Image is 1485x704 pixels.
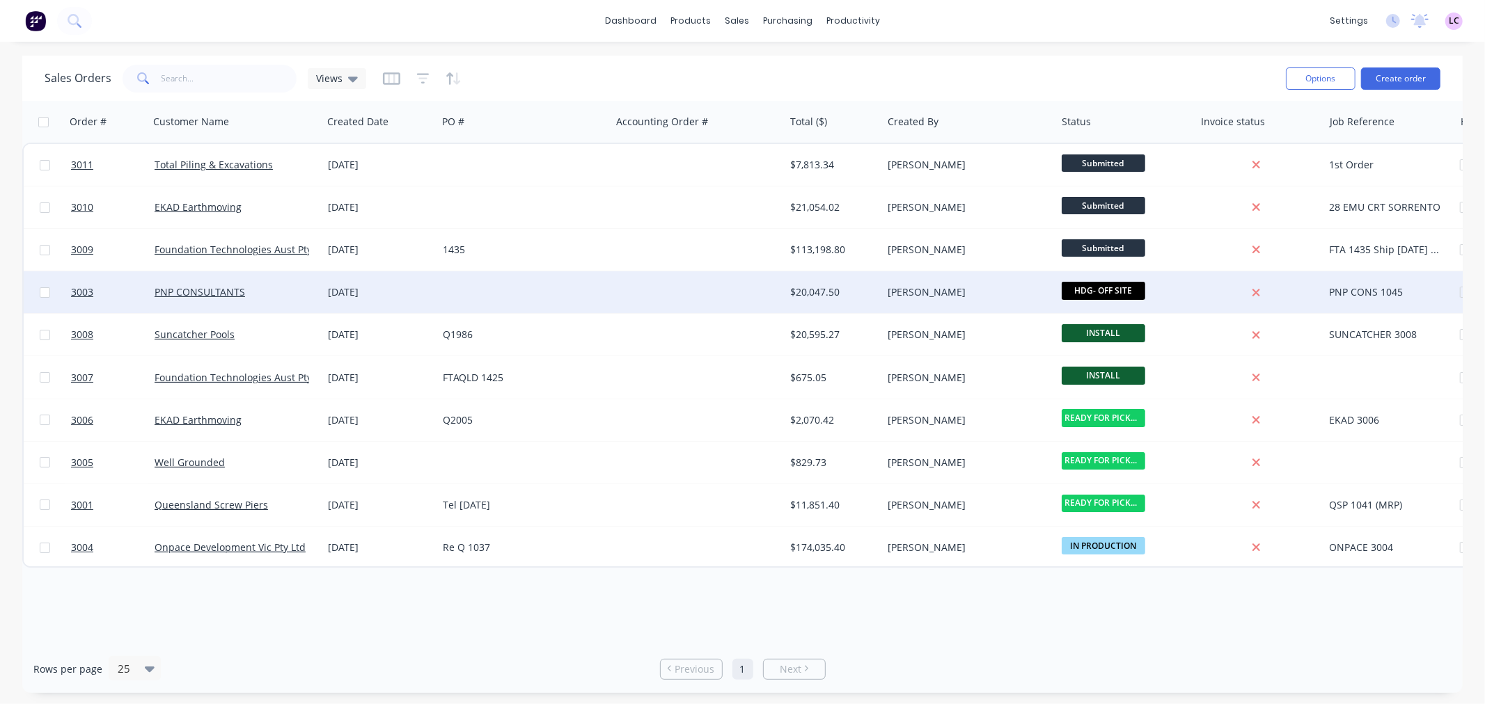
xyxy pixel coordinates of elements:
span: IN PRODUCTION [1062,537,1145,554]
span: 3010 [71,200,93,214]
div: [DATE] [328,371,432,385]
span: Previous [675,662,714,676]
div: [PERSON_NAME] [888,200,1042,214]
div: $113,198.80 [790,243,872,257]
div: SUNCATCHER 3008 [1329,328,1443,342]
a: 3008 [71,314,155,355]
div: Job Reference [1330,115,1394,129]
div: [PERSON_NAME] [888,243,1042,257]
span: 3004 [71,541,93,554]
div: [DATE] [328,200,432,214]
div: EKAD 3006 [1329,413,1443,427]
div: [DATE] [328,285,432,299]
a: 3004 [71,527,155,568]
div: [PERSON_NAME] [888,498,1042,512]
span: READY FOR PICKU... [1062,452,1145,470]
span: INSTALL [1062,367,1145,384]
div: [PERSON_NAME] [888,371,1042,385]
div: [DATE] [328,456,432,470]
a: PNP CONSULTANTS [155,285,245,298]
div: [PERSON_NAME] [888,158,1042,172]
span: READY FOR PICKU... [1062,409,1145,426]
a: 3011 [71,144,155,186]
div: Tel [DATE] [443,498,597,512]
div: [PERSON_NAME] [888,456,1042,470]
input: Search... [162,65,297,93]
button: Create order [1361,67,1440,90]
div: products [663,10,718,31]
div: 1st Order [1329,158,1443,172]
a: Total Piling & Excavations [155,158,273,171]
div: 28 EMU CRT SORRENTO [1329,200,1443,214]
a: Foundation Technologies Aust Pty Ltd [155,243,329,256]
div: Customer Name [153,115,229,129]
span: Next [780,662,801,676]
div: PO # [442,115,464,129]
span: Views [316,71,343,86]
div: Q2005 [443,413,597,427]
a: 3003 [71,271,155,313]
div: Created By [888,115,938,129]
div: [PERSON_NAME] [888,541,1042,554]
div: purchasing [756,10,819,31]
a: 3009 [71,229,155,271]
div: $2,070.42 [790,413,872,427]
span: 3003 [71,285,93,299]
a: 3010 [71,186,155,228]
div: FTAQLD 1425 [443,371,597,385]
a: Well Grounded [155,456,225,469]
div: Q1986 [443,328,597,342]
div: QSP 1041 (MRP) [1329,498,1443,512]
div: Re Q 1037 [443,541,597,554]
span: 3007 [71,371,93,385]
div: Invoice status [1201,115,1265,129]
span: Submitted [1062,154,1145,172]
div: [DATE] [328,541,432,554]
a: Onpace Development Vic Pty Ltd [155,541,306,554]
div: $7,813.34 [790,158,872,172]
a: 3006 [71,399,155,441]
div: [DATE] [328,413,432,427]
a: dashboard [598,10,663,31]
div: $20,047.50 [790,285,872,299]
div: [DATE] [328,328,432,342]
div: [PERSON_NAME] [888,285,1042,299]
span: 3006 [71,413,93,427]
div: $829.73 [790,456,872,470]
span: 3005 [71,456,93,470]
span: 3009 [71,243,93,257]
div: $174,035.40 [790,541,872,554]
div: PNP CONS 1045 [1329,285,1443,299]
span: Submitted [1062,239,1145,257]
div: $11,851.40 [790,498,872,512]
a: Queensland Screw Piers [155,498,268,511]
div: Created Date [327,115,388,129]
div: sales [718,10,756,31]
div: $21,054.02 [790,200,872,214]
div: [DATE] [328,498,432,512]
div: Status [1062,115,1091,129]
a: 3007 [71,357,155,399]
div: Total ($) [790,115,827,129]
div: $20,595.27 [790,328,872,342]
a: 3005 [71,442,155,483]
img: Factory [25,10,46,31]
div: FTA 1435 Ship [DATE] Total Weight 33,337kg [1329,243,1443,257]
div: productivity [819,10,887,31]
div: ONPACE 3004 [1329,541,1443,554]
a: EKAD Earthmoving [155,200,242,214]
div: Accounting Order # [616,115,708,129]
span: Submitted [1062,197,1145,214]
a: Foundation Technologies Aust Pty Ltd [155,371,329,384]
div: [DATE] [328,158,432,172]
span: 3001 [71,498,93,512]
a: Suncatcher Pools [155,328,235,341]
span: Rows per page [33,662,102,676]
span: INSTALL [1062,324,1145,342]
button: Options [1286,67,1356,90]
h1: Sales Orders [45,72,111,85]
div: [DATE] [328,243,432,257]
span: 3008 [71,328,93,342]
div: settings [1323,10,1375,31]
div: [PERSON_NAME] [888,413,1042,427]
